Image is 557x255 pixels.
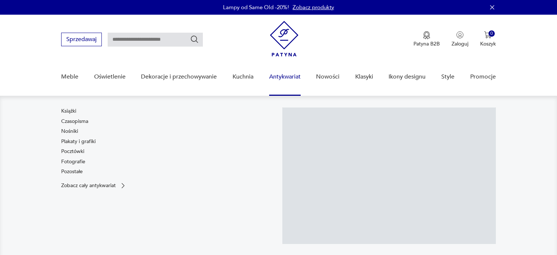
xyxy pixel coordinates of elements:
[484,31,491,39] img: Ikona koszyka
[223,4,289,11] p: Lampy od Same Old -20%!
[480,31,496,47] button: 0Koszyk
[413,31,440,47] a: Ikona medaluPatyna B2B
[456,31,464,39] img: Ikonka użytkownika
[441,63,454,91] a: Style
[61,37,102,43] a: Sprzedawaj
[293,4,334,11] a: Zobacz produkty
[413,40,440,47] p: Patyna B2B
[423,31,430,39] img: Ikona medalu
[61,138,96,145] a: Plakaty i grafiki
[61,148,84,155] a: Pocztówki
[355,63,373,91] a: Klasyki
[452,40,468,47] p: Zaloguj
[94,63,126,91] a: Oświetlenie
[61,108,76,115] a: Książki
[413,31,440,47] button: Patyna B2B
[489,30,495,37] div: 0
[233,63,253,91] a: Kuchnia
[61,183,116,188] p: Zobacz cały antykwariat
[61,168,83,175] a: Pozostałe
[61,63,78,91] a: Meble
[452,31,468,47] button: Zaloguj
[61,128,78,135] a: Nośniki
[269,63,301,91] a: Antykwariat
[470,63,496,91] a: Promocje
[316,63,339,91] a: Nowości
[61,33,102,46] button: Sprzedawaj
[270,21,298,57] img: Patyna - sklep z meblami i dekoracjami vintage
[389,63,426,91] a: Ikony designu
[61,158,85,165] a: Fotografie
[480,40,496,47] p: Koszyk
[61,182,127,189] a: Zobacz cały antykwariat
[61,118,88,125] a: Czasopisma
[190,35,199,44] button: Szukaj
[141,63,217,91] a: Dekoracje i przechowywanie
